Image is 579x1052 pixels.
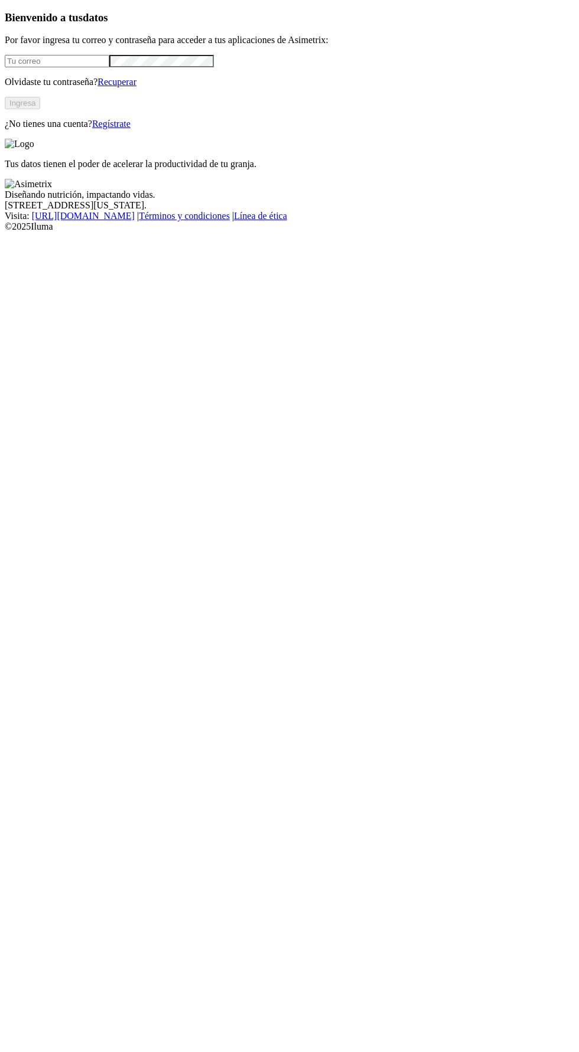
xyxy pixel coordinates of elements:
[5,159,574,169] p: Tus datos tienen el poder de acelerar la productividad de tu granja.
[5,190,574,200] div: Diseñando nutrición, impactando vidas.
[92,119,131,129] a: Regístrate
[234,211,287,221] a: Línea de ética
[5,221,574,232] div: © 2025 Iluma
[5,11,574,24] h3: Bienvenido a tus
[32,211,135,221] a: [URL][DOMAIN_NAME]
[5,179,52,190] img: Asimetrix
[5,211,574,221] div: Visita : | |
[5,77,574,87] p: Olvidaste tu contraseña?
[83,11,108,24] span: datos
[5,139,34,149] img: Logo
[5,200,574,211] div: [STREET_ADDRESS][US_STATE].
[5,35,574,45] p: Por favor ingresa tu correo y contraseña para acceder a tus aplicaciones de Asimetrix:
[5,119,574,129] p: ¿No tienes una cuenta?
[139,211,230,221] a: Términos y condiciones
[5,55,109,67] input: Tu correo
[5,97,40,109] button: Ingresa
[97,77,136,87] a: Recuperar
